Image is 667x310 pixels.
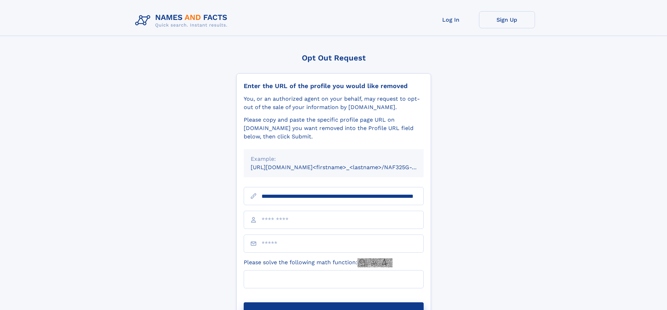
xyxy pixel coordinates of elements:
[423,11,479,28] a: Log In
[236,53,431,62] div: Opt Out Request
[244,116,424,141] div: Please copy and paste the specific profile page URL on [DOMAIN_NAME] you want removed into the Pr...
[244,82,424,90] div: Enter the URL of the profile you would like removed
[244,95,424,111] div: You, or an authorized agent on your behalf, may request to opt-out of the sale of your informatio...
[479,11,535,28] a: Sign Up
[251,164,437,171] small: [URL][DOMAIN_NAME]<firstname>_<lastname>/NAF325G-xxxxxxxx
[251,155,417,163] div: Example:
[132,11,233,30] img: Logo Names and Facts
[244,258,392,267] label: Please solve the following math function:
